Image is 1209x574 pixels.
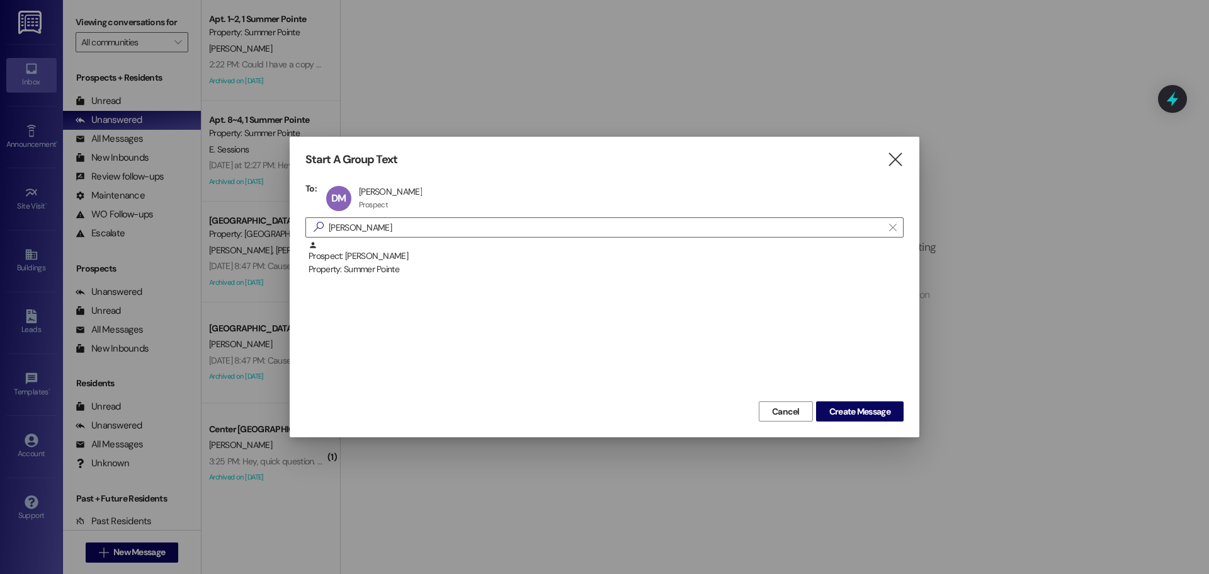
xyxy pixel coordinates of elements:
[889,222,896,232] i: 
[305,152,397,167] h3: Start A Group Text
[887,153,904,166] i: 
[816,401,904,422] button: Create Message
[331,192,346,205] span: DM
[883,218,903,237] button: Clear text
[305,183,317,194] h3: To:
[329,219,883,236] input: Search for any contact or apartment
[772,405,800,418] span: Cancel
[305,241,904,272] div: Prospect: [PERSON_NAME]Property: Summer Pointe
[309,221,329,234] i: 
[309,241,904,277] div: Prospect: [PERSON_NAME]
[829,405,890,418] span: Create Message
[309,263,904,276] div: Property: Summer Pointe
[359,200,388,210] div: Prospect
[759,401,813,422] button: Cancel
[359,186,422,197] div: [PERSON_NAME]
